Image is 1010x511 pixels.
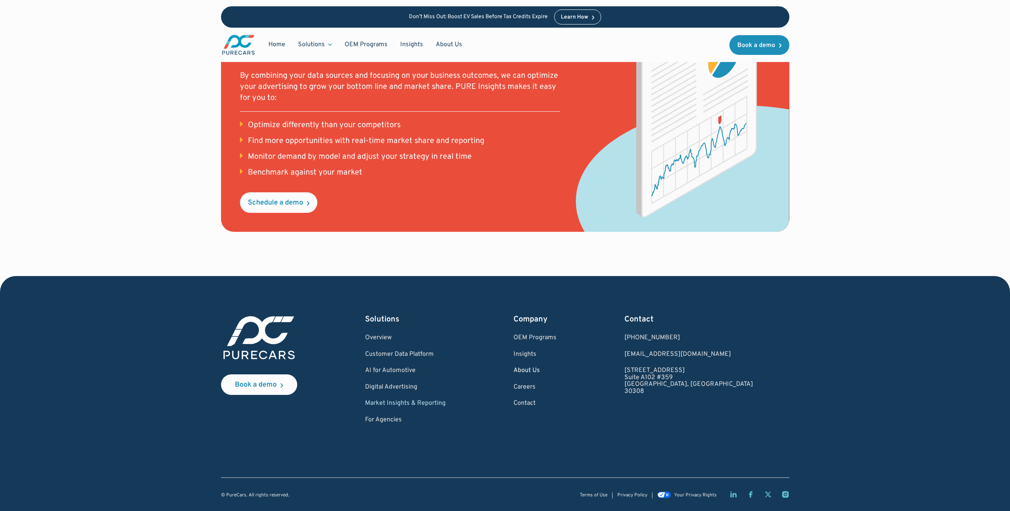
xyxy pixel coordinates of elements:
a: Learn How [554,9,601,24]
a: Insights [513,351,557,358]
a: Email us [624,351,753,358]
a: Overview [365,334,446,342]
div: Book a demo [737,42,775,49]
a: Book a demo [729,35,789,55]
a: About Us [429,37,468,52]
div: Find more opportunities with real-time market share and reporting [248,135,484,147]
div: Schedule a demo [248,199,303,207]
div: Company [513,314,557,325]
a: Your Privacy Rights [657,492,716,498]
div: Solutions [292,37,338,52]
a: AI for Automotive [365,367,446,374]
div: Optimize differently than your competitors [248,120,401,131]
a: About Us [513,367,557,374]
div: Solutions [298,40,325,49]
a: Home [262,37,292,52]
a: main [221,34,256,56]
div: Monitor demand by model and adjust your strategy in real time [248,151,472,162]
div: [PHONE_NUMBER] [624,334,753,342]
div: Solutions [365,314,446,325]
img: purecars logo [221,314,297,362]
a: Schedule a demo [240,192,317,213]
p: By combining your data sources and focusing on your business outcomes, we can optimize your adver... [240,70,560,103]
a: Careers [513,384,557,391]
a: Book a demo [221,374,297,395]
a: OEM Programs [338,37,394,52]
a: Market Insights & Reporting [365,400,446,407]
div: Book a demo [235,381,277,389]
a: Privacy Policy [617,493,647,498]
a: OEM Programs [513,334,557,342]
a: LinkedIn page [729,490,737,498]
a: Terms of Use [580,493,607,498]
div: Contact [624,314,753,325]
a: [STREET_ADDRESS]Suite A102 #359[GEOGRAPHIC_DATA], [GEOGRAPHIC_DATA]30308 [624,367,753,395]
a: Twitter X page [764,490,772,498]
div: Benchmark against your market [248,167,362,178]
a: Instagram page [781,490,789,498]
a: Insights [394,37,429,52]
div: Your Privacy Rights [674,493,717,498]
img: purecars logo [221,34,256,56]
div: © PureCars. All rights reserved. [221,493,289,498]
p: Don’t Miss Out: Boost EV Sales Before Tax Credits Expire [409,14,548,21]
a: Digital Advertising [365,384,446,391]
a: Customer Data Platform [365,351,446,358]
a: Facebook page [747,490,755,498]
div: Learn How [561,15,588,20]
h2: Turning your complex data into actionable insights [240,17,560,62]
a: Contact [513,400,557,407]
a: For Agencies [365,417,446,424]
